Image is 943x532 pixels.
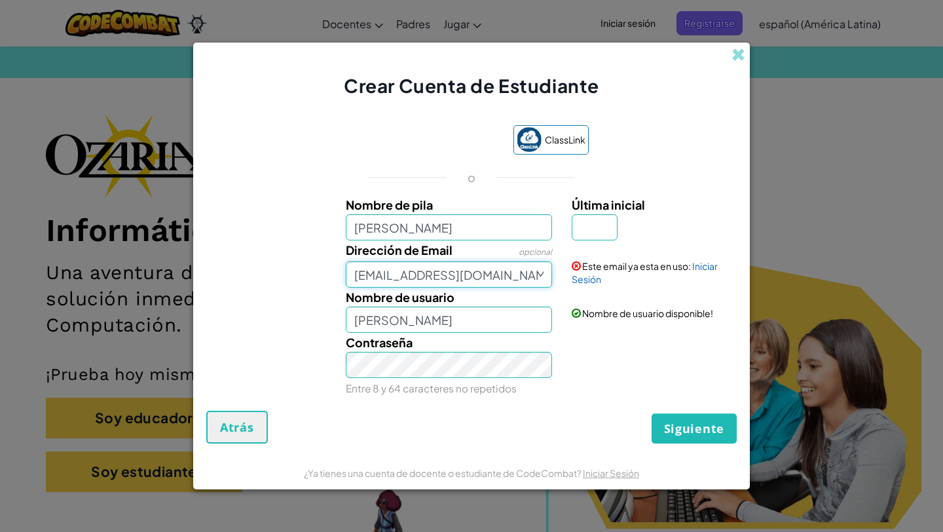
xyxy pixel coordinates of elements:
span: Atrás [220,419,254,435]
small: Entre 8 y 64 caracteres no repetidos [346,382,517,394]
span: ClassLink [545,130,585,149]
span: Crear Cuenta de Estudiante [344,74,599,97]
span: Siguiente [664,421,724,436]
span: Nombre de usuario [346,290,454,305]
img: classlink-logo-small.png [517,127,542,152]
iframe: Botón Iniciar sesión con Google [348,126,507,155]
span: Este email ya esta en uso: [582,260,691,272]
span: Nombre de usuario disponible! [582,307,713,319]
button: Atrás [206,411,268,444]
span: Contraseña [346,335,413,350]
a: Iniciar Sesión [583,467,639,479]
a: Iniciar Sesión [572,260,718,285]
span: Última inicial [572,197,645,212]
button: Siguiente [652,413,737,444]
span: opcional [519,247,552,257]
p: o [468,170,475,185]
span: Nombre de pila [346,197,433,212]
span: ¿Ya tienes una cuenta de docente o estudiante de CodeCombat? [304,467,583,479]
span: Dirección de Email [346,242,453,257]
